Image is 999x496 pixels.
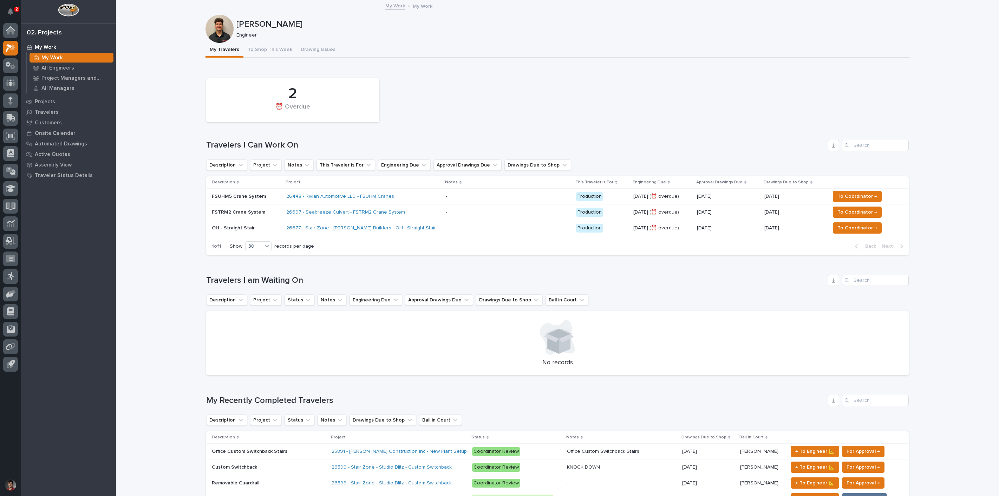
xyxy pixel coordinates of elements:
p: [DATE] [764,224,781,231]
p: [DATE] [764,192,781,200]
a: All Engineers [27,63,116,73]
span: ← To Engineer 📐 [795,463,835,471]
div: Coordinator Review [472,463,520,472]
p: Projects [35,99,55,105]
a: 26677 - Stair Zone - [PERSON_NAME] Builders - OH - Straight Stair [286,225,436,231]
p: [PERSON_NAME] [236,19,907,30]
img: Workspace Logo [58,4,79,17]
div: Coordinator Review [472,447,520,456]
button: Ball in Court [546,294,588,306]
p: No records [215,359,900,367]
p: [PERSON_NAME] [740,447,780,455]
a: My Work [21,42,116,52]
button: For Approval → [842,446,884,457]
p: Approval Drawings Due [696,178,743,186]
p: FSTRM2 Crane System [212,209,281,215]
span: For Approval → [847,463,880,471]
div: - [446,209,447,215]
input: Search [842,140,909,151]
div: - [446,225,447,231]
p: Engineering Due [633,178,666,186]
p: Ball in Court [739,433,764,441]
p: [PERSON_NAME] [740,479,780,486]
button: To Shop This Week [243,43,296,58]
p: Description [212,178,235,186]
div: Production [576,224,603,233]
p: [DATE] (⏰ overdue) [633,209,691,215]
tr: Office Custom Switchback StairsOffice Custom Switchback Stairs 25891 - [PERSON_NAME] Construction... [206,444,909,459]
button: Project [250,159,282,171]
a: Assembly View [21,159,116,170]
p: My Work [413,2,432,9]
p: [DATE] [697,225,759,231]
div: KNOCK DOWN [567,464,600,470]
p: My Work [35,44,56,51]
p: Project Managers and Engineers [41,75,111,81]
p: Notes [445,178,458,186]
div: Notifications2 [9,8,18,20]
button: Approval Drawings Due [405,294,473,306]
h1: My Recently Completed Travelers [206,396,825,406]
p: Custom Switchback [212,463,259,470]
a: Traveler Status Details [21,170,116,181]
p: Travelers [35,109,59,116]
a: Customers [21,117,116,128]
button: Description [206,415,247,426]
span: Next [882,243,897,249]
div: - [567,480,568,486]
span: For Approval → [847,479,880,487]
p: [DATE] [764,208,781,215]
h1: Travelers I Can Work On [206,140,825,150]
button: ← To Engineer 📐 [791,446,839,457]
div: - [446,194,447,200]
button: Notifications [3,4,18,19]
button: To Coordinator → [833,207,882,218]
p: All Engineers [41,65,74,71]
button: ← To Engineer 📐 [791,477,839,489]
button: Drawings Due to Shop [476,294,543,306]
p: [DATE] [697,194,759,200]
input: Search [842,395,909,406]
p: [DATE] [682,463,698,470]
a: Automated Drawings [21,138,116,149]
a: Active Quotes [21,149,116,159]
div: 2 [218,85,367,103]
button: Drawing Issues [296,43,340,58]
p: Description [212,433,235,441]
p: Assembly View [35,162,72,168]
button: For Approval → [842,477,884,489]
p: Drawings Due to Shop [764,178,809,186]
button: ← To Engineer 📐 [791,462,839,473]
div: Coordinator Review [472,479,520,488]
button: Engineering Due [350,294,402,306]
p: records per page [274,243,314,249]
p: Removable Guardrail [212,479,261,486]
p: [DATE] (⏰ overdue) [633,194,691,200]
p: 2 [15,7,18,12]
button: Status [285,415,315,426]
button: Notes [285,159,314,171]
p: Active Quotes [35,151,70,158]
button: Engineering Due [378,159,431,171]
button: Description [206,294,247,306]
button: For Approval → [842,462,884,473]
tr: Removable GuardrailRemovable Guardrail 26599 - Stair Zone - Studio Blitz - Custom Switchback Coor... [206,475,909,491]
a: Project Managers and Engineers [27,73,116,83]
p: [PERSON_NAME] [740,463,780,470]
div: Production [576,192,603,201]
button: Ball in Court [419,415,462,426]
p: Drawings Due to Shop [681,433,726,441]
button: Next [879,243,909,249]
button: Drawings Due to Shop [350,415,416,426]
a: 26448 - Rivian Automotive LLC - FSUHM Cranes [286,194,394,200]
div: 02. Projects [27,29,62,37]
input: Search [842,275,909,286]
a: 26599 - Stair Zone - Studio Blitz - Custom Switchback [332,480,452,486]
a: Projects [21,96,116,107]
button: Project [250,415,282,426]
p: 1 of 1 [206,238,227,255]
span: ← To Engineer 📐 [795,447,835,456]
span: For Approval → [847,447,880,456]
